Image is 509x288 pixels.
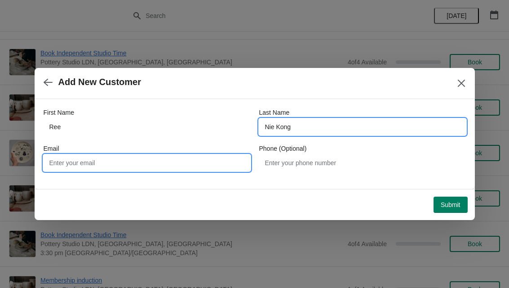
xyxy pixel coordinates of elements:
input: Smith [259,119,466,135]
span: Submit [441,201,460,208]
label: First Name [44,108,74,117]
label: Phone (Optional) [259,144,307,153]
h2: Add New Customer [58,77,141,87]
button: Submit [434,197,468,213]
label: Last Name [259,108,290,117]
input: Enter your phone number [259,155,466,171]
label: Email [44,144,59,153]
input: Enter your email [44,155,250,171]
input: John [44,119,250,135]
button: Close [453,75,469,91]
